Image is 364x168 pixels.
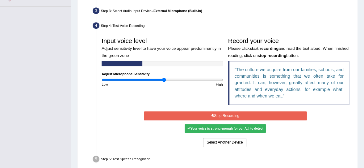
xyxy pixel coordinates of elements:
[102,37,223,58] h3: Input voice level
[235,67,344,98] q: The culture we acquire from our families, schools, and communities is something that we often tak...
[90,21,355,32] div: Step 4: Test Voice Recording
[152,9,202,13] span: –
[249,46,278,51] b: start recording
[153,9,202,13] b: External Microphone (Built-in)
[144,111,307,120] button: Stop Recording
[102,71,149,76] label: Adjust Microphone Senstivity
[102,46,221,58] small: Adjust sensitivity level to have your voice appear predominantly in the green zone
[185,124,266,133] div: Your voice is strong enough for our A.I. to detect
[99,82,162,87] div: Low
[90,6,355,17] div: Step 3: Select Audio Input Device
[228,46,349,58] small: Please click and read the text aloud. When finished reading, click on button.
[162,82,225,87] div: High
[257,53,286,58] b: stop recording
[203,138,246,147] button: Select Another Device
[228,37,349,58] h3: Record your voice
[90,154,355,166] div: Step 5: Test Speech Recognition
